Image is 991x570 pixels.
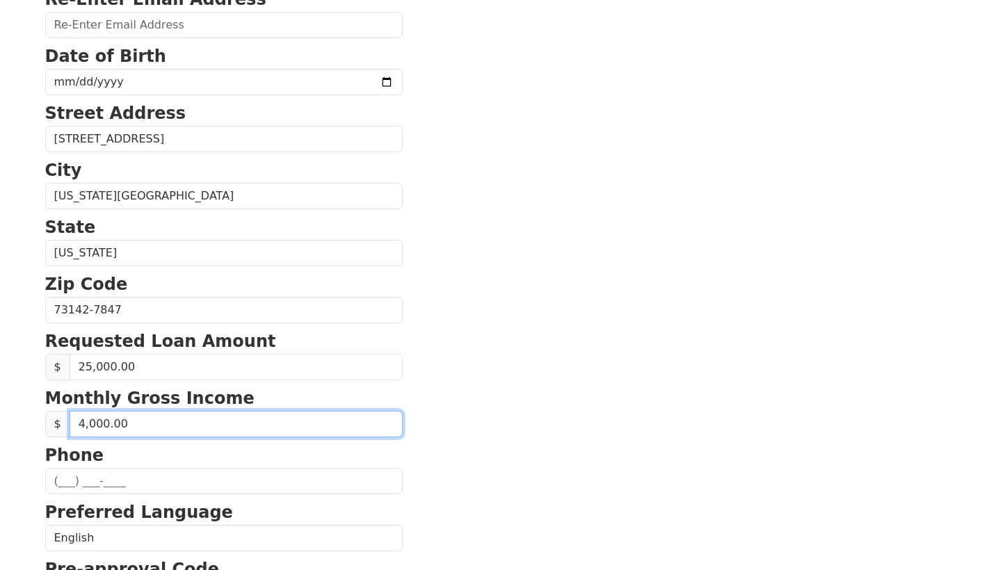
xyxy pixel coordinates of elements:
[45,386,403,411] p: Monthly Gross Income
[45,161,82,180] strong: City
[45,411,70,437] span: $
[45,104,186,123] strong: Street Address
[45,468,403,494] input: (___) ___-____
[45,126,403,152] input: Street Address
[45,12,403,38] input: Re-Enter Email Address
[45,332,276,351] strong: Requested Loan Amount
[45,297,403,323] input: Zip Code
[45,275,128,294] strong: Zip Code
[45,183,403,209] input: City
[45,218,96,237] strong: State
[70,411,403,437] input: 0.00
[45,47,166,66] strong: Date of Birth
[45,503,233,522] strong: Preferred Language
[70,354,403,380] input: Requested Loan Amount
[45,354,70,380] span: $
[45,446,104,465] strong: Phone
